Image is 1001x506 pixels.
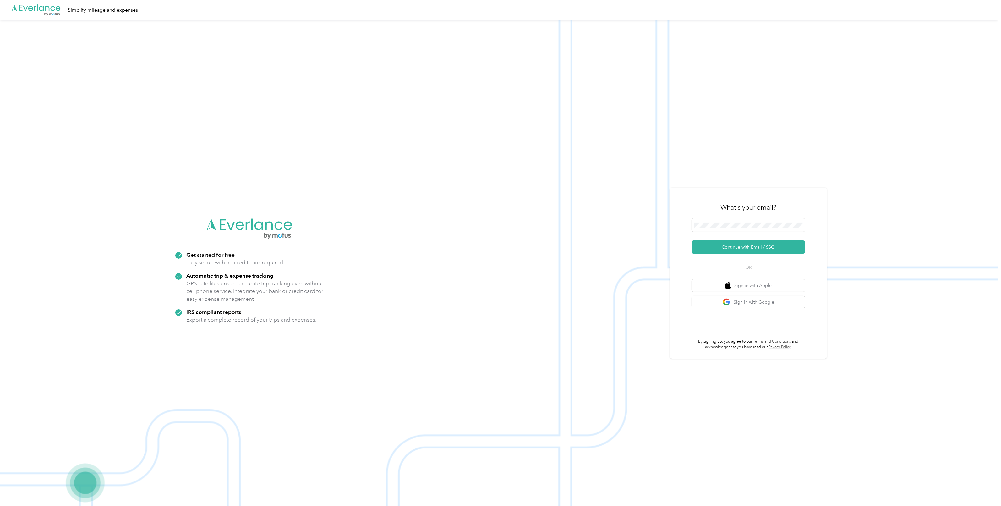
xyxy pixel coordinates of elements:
a: Terms and Conditions [753,339,791,344]
p: Export a complete record of your trips and expenses. [186,316,316,324]
div: Simplify mileage and expenses [68,6,138,14]
strong: Get started for free [186,251,235,258]
strong: IRS compliant reports [186,309,241,315]
img: google logo [723,298,730,306]
p: Easy set up with no credit card required [186,259,283,267]
h3: What's your email? [720,203,776,212]
button: google logoSign in with Google [692,296,805,308]
span: OR [737,264,759,271]
button: Continue with Email / SSO [692,240,805,254]
img: apple logo [725,282,731,289]
p: GPS satellites ensure accurate trip tracking even without cell phone service. Integrate your bank... [186,280,324,303]
p: By signing up, you agree to our and acknowledge that you have read our . [692,339,805,350]
button: apple logoSign in with Apple [692,279,805,292]
a: Privacy Policy [769,345,791,349]
strong: Automatic trip & expense tracking [186,272,273,279]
